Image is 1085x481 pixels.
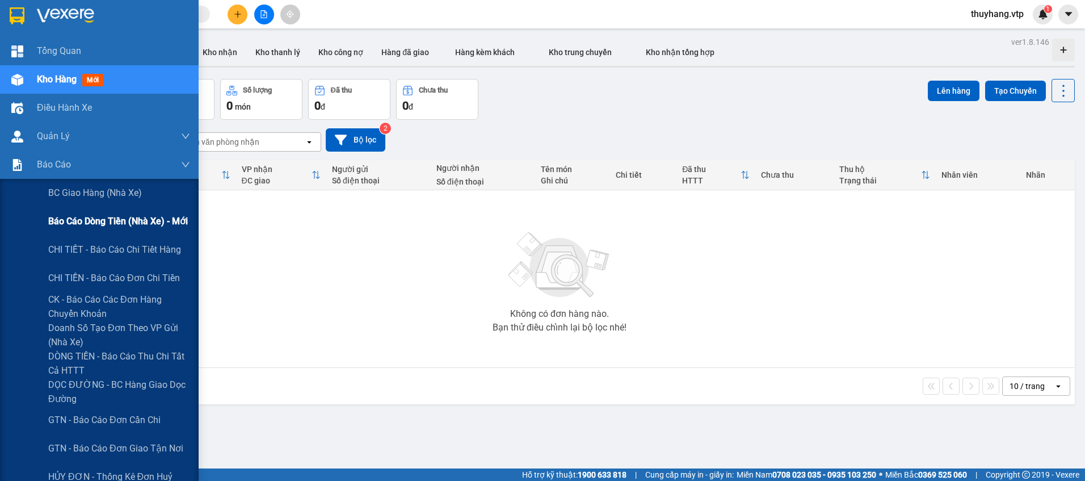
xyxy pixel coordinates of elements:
[48,292,190,321] span: CK - Báo cáo các đơn hàng chuyển khoản
[48,186,142,200] span: BC giao hàng (nhà xe)
[280,5,300,24] button: aim
[879,472,882,477] span: ⚪️
[522,469,626,481] span: Hỗ trợ kỹ thuật:
[510,309,609,319] div: Không có đơn hàng nào.
[37,157,71,172] span: Báo cáo
[181,132,190,141] span: down
[1054,382,1063,391] svg: open
[493,323,626,332] div: Bạn thử điều chỉnh lại bộ lọc nhé!
[243,86,272,94] div: Số lượng
[737,469,876,481] span: Miền Nam
[1038,9,1048,19] img: icon-new-feature
[1010,380,1045,392] div: 10 / trang
[314,99,321,112] span: 0
[11,131,23,143] img: warehouse-icon
[985,81,1046,101] button: Tạo Chuyến
[834,160,936,190] th: Toggle SortBy
[48,349,190,378] span: DÒNG TIỀN - Báo cáo thu chi tất cả HTTT
[309,39,372,66] button: Kho công nợ
[286,10,294,18] span: aim
[11,159,23,171] img: solution-icon
[616,170,671,179] div: Chi tiết
[402,99,409,112] span: 0
[682,176,740,185] div: HTTT
[761,170,828,179] div: Chưa thu
[419,86,448,94] div: Chưa thu
[260,10,268,18] span: file-add
[372,39,438,66] button: Hàng đã giao
[455,48,515,57] span: Hàng kèm khách
[885,469,967,481] span: Miền Bắc
[1044,5,1052,13] sup: 1
[1046,5,1050,13] span: 1
[409,102,413,111] span: đ
[682,165,740,174] div: Đã thu
[321,102,325,111] span: đ
[48,441,183,455] span: GTN - Báo cáo đơn giao tận nơi
[228,5,247,24] button: plus
[646,48,714,57] span: Kho nhận tổng hợp
[1022,471,1030,479] span: copyright
[635,469,637,481] span: |
[839,176,922,185] div: Trạng thái
[772,470,876,479] strong: 0708 023 035 - 0935 103 250
[37,74,77,85] span: Kho hàng
[308,79,390,120] button: Đã thu0đ
[246,39,309,66] button: Kho thanh lý
[235,102,251,111] span: món
[839,165,922,174] div: Thu hộ
[242,165,312,174] div: VP nhận
[396,79,478,120] button: Chưa thu0đ
[1063,9,1074,19] span: caret-down
[181,136,259,148] div: Chọn văn phòng nhận
[332,165,425,174] div: Người gửi
[975,469,977,481] span: |
[332,176,425,185] div: Số điện thoại
[234,10,242,18] span: plus
[503,225,616,305] img: svg+xml;base64,PHN2ZyBjbGFzcz0ibGlzdC1wbHVnX19zdmciIHhtbG5zPSJodHRwOi8vd3d3LnczLm9yZy8yMDAwL3N2Zy...
[37,101,92,115] span: Điều hành xe
[326,128,385,152] button: Bộ lọc
[37,129,70,143] span: Quản Lý
[645,469,734,481] span: Cung cấp máy in - giấy in:
[181,160,190,169] span: down
[11,74,23,86] img: warehouse-icon
[48,271,180,285] span: CHI TIỀN - Báo cáo đơn chi tiền
[242,176,312,185] div: ĐC giao
[436,177,529,186] div: Số điện thoại
[11,102,23,114] img: warehouse-icon
[48,413,161,427] span: GTN - Báo cáo đơn cần chi
[1058,5,1078,24] button: caret-down
[1052,39,1075,61] div: Tạo kho hàng mới
[331,86,352,94] div: Đã thu
[48,214,188,228] span: Báo cáo dòng tiền (nhà xe) - mới
[48,321,190,349] span: Doanh số tạo đơn theo VP gửi (nhà xe)
[37,44,81,58] span: Tổng Quan
[226,99,233,112] span: 0
[11,45,23,57] img: dashboard-icon
[941,170,1015,179] div: Nhân viên
[962,7,1033,21] span: thuyhang.vtp
[254,5,274,24] button: file-add
[305,137,314,147] svg: open
[541,176,605,185] div: Ghi chú
[578,470,626,479] strong: 1900 633 818
[1026,170,1069,179] div: Nhãn
[194,39,246,66] button: Kho nhận
[236,160,326,190] th: Toggle SortBy
[549,48,612,57] span: Kho trung chuyển
[10,7,24,24] img: logo-vxr
[48,242,181,257] span: CHI TIẾT - Báo cáo chi tiết hàng
[436,164,529,173] div: Người nhận
[1011,36,1049,48] div: ver 1.8.146
[918,470,967,479] strong: 0369 525 060
[48,378,190,406] span: DỌC ĐƯỜNG - BC hàng giao dọc đường
[220,79,302,120] button: Số lượng0món
[676,160,755,190] th: Toggle SortBy
[380,123,391,134] sup: 2
[541,165,605,174] div: Tên món
[82,74,103,86] span: mới
[928,81,979,101] button: Lên hàng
